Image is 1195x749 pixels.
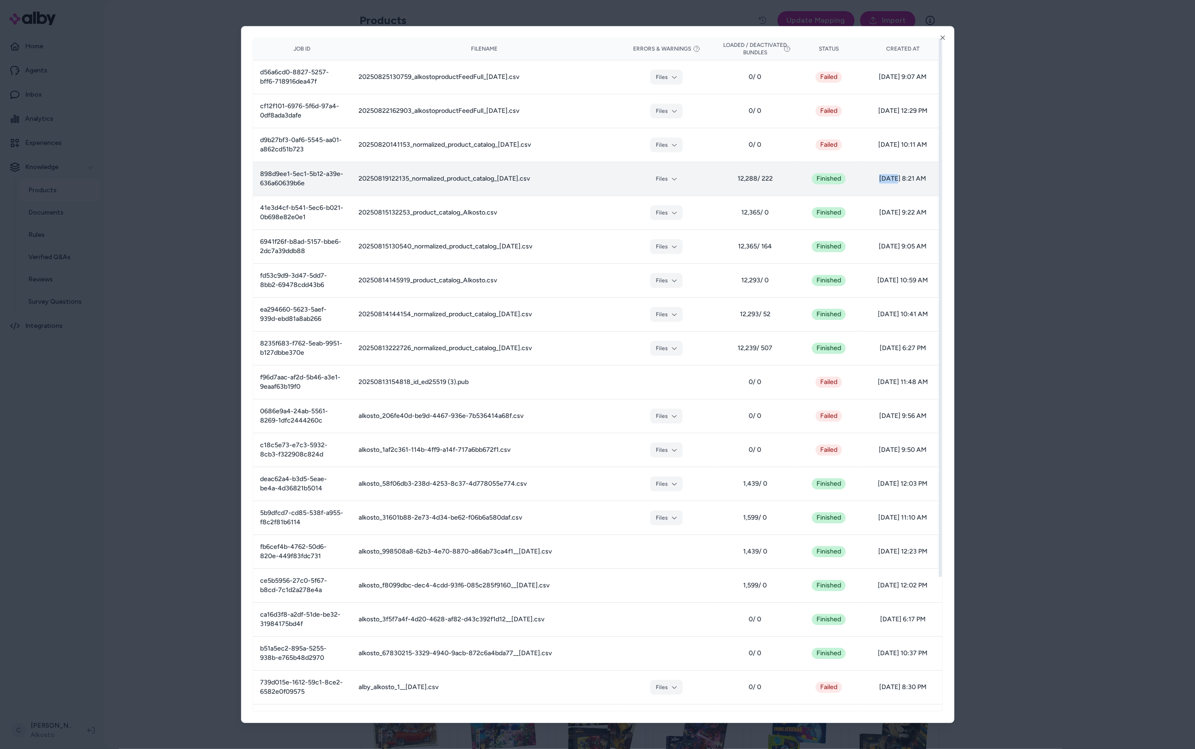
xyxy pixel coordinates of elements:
td: 94dbff1f-3a32-508b-9684-02d79ccf671c [253,704,352,738]
td: fd53c9d9-3d47-5dd7-8bb2-69478cdd43b6 [253,264,352,298]
span: [DATE] 12:02 PM [871,581,934,590]
td: c18c5e73-e7c3-5932-8cb3-f322908c824d [253,433,352,467]
button: Files [650,70,683,85]
span: 0 / 0 [723,72,787,82]
button: Failed [816,377,842,388]
td: alkosto_58f06db3-238d-4253-8c37-4d778055e774.csv [351,467,617,501]
span: 12,293 / 0 [723,276,787,285]
div: Filename [359,45,610,52]
span: [DATE] 9:56 AM [871,411,934,421]
td: deac62a4-b3d5-5eae-be4a-4d36821b5014 [253,467,352,501]
span: [DATE] 6:27 PM [871,344,934,353]
td: Alkosto_main_2__[DATE].csv [351,704,617,738]
span: [DATE] 12:03 PM [871,479,934,488]
td: 8235f683-f762-5eab-9951-b127dbbe370e [253,332,352,365]
button: Files [650,171,683,186]
div: Finished [812,309,846,320]
div: Finished [812,173,846,184]
td: d9b27bf3-0af6-5545-aa01-a862cd51b723 [253,128,352,162]
button: Files [650,104,683,118]
span: 1,599 / 0 [723,581,787,590]
span: 1,439 / 0 [723,547,787,556]
span: [DATE] 10:59 AM [871,276,934,285]
div: Finished [812,241,846,252]
span: 0 / 0 [723,378,787,387]
td: alkosto_67830215-3329-4940-9acb-872c6a4bda77__[DATE].csv [351,637,617,671]
td: 20250819122135_normalized_product_catalog_[DATE].csv [351,162,617,196]
span: 0 / 0 [723,649,787,658]
td: 6941f26f-b8ad-5157-bbe6-2dc7a39ddb88 [253,230,352,264]
td: fb6cef4b-4762-50d6-820e-449f83fdc731 [253,535,352,569]
span: 12,293 / 52 [723,310,787,319]
td: 5b9dfcd7-cd85-538f-a955-f8c2f81b6114 [253,501,352,535]
td: alkosto_206fe40d-be9d-4467-936e-7b536414a68f.csv [351,399,617,433]
td: alkosto_998508a8-62b3-4e70-8870-a86ab73ca4f1__[DATE].csv [351,535,617,569]
span: 0 / 0 [723,140,787,150]
span: 0 / 0 [723,106,787,116]
button: Files [650,273,683,288]
button: Failed [816,105,842,117]
td: 0686e9a4-24ab-5561-8269-1dfc2444260c [253,399,352,433]
td: b51a5ec2-895a-5255-938b-e765b48d2970 [253,637,352,671]
span: 0 / 0 [723,445,787,455]
div: Created At [871,45,934,52]
div: Finished [812,648,846,659]
div: Failed [816,682,842,693]
button: Failed [816,72,842,83]
span: 0 / 0 [723,683,787,692]
td: alkosto_f8099dbc-dec4-4cdd-93f6-085c285f9160__[DATE].csv [351,569,617,603]
button: Files [650,137,683,152]
td: ca16d3f8-a2df-51de-be32-31984175bd4f [253,603,352,637]
span: 0 / 0 [723,411,787,421]
td: f96d7aac-af2d-5b46-a3e1-9eaaf63b19f0 [253,365,352,399]
span: [DATE] 11:48 AM [871,378,934,387]
button: Files [650,680,683,695]
button: Files [650,307,683,322]
td: 739d015e-1612-59c1-8ce2-6582e0f09575 [253,671,352,704]
button: Errors & Warnings [633,45,700,52]
td: 20250815132253_product_catalog_Alkosto.csv [351,196,617,230]
div: Status [802,45,856,52]
div: Finished [812,343,846,354]
div: Finished [812,478,846,489]
span: [DATE] 12:29 PM [871,106,934,116]
div: Finished [812,275,846,286]
button: Failed [816,139,842,150]
td: cf12f101-6976-5f6d-97a4-0df8ada3dafe [253,94,352,128]
button: Files [650,341,683,356]
button: Files [650,239,683,254]
div: Finished [812,207,846,218]
button: Failed [816,444,842,456]
td: alkosto_31601b88-2e73-4d34-be62-f06b6a580daf.csv [351,501,617,535]
button: Failed [816,410,842,422]
span: [DATE] 11:10 AM [871,513,934,522]
span: 12,239 / 507 [723,344,787,353]
span: [DATE] 10:37 PM [871,649,934,658]
td: alkosto_1af2c361-114b-4ff9-a14f-717a6bb672f1.csv [351,433,617,467]
span: [DATE] 6:17 PM [871,615,934,624]
span: [DATE] 8:30 PM [871,683,934,692]
td: 20250813154818_id_ed25519 (3).pub [351,365,617,399]
td: 20250814144154_normalized_product_catalog_[DATE].csv [351,298,617,332]
td: 41e3d4cf-b541-5ec6-b021-0b698e82e0e1 [253,196,352,230]
td: 20250813222726_normalized_product_catalog_[DATE].csv [351,332,617,365]
td: 20250814145919_product_catalog_Alkosto.csv [351,264,617,298]
div: Finished [812,580,846,591]
div: Finished [812,512,846,523]
td: ea294660-5623-5aef-939d-ebd81a8ab266 [253,298,352,332]
button: Files [650,476,683,491]
span: 1,599 / 0 [723,513,787,522]
span: 12,288 / 222 [723,174,787,183]
button: Files [650,510,683,525]
td: d56a6cd0-8827-5257-bff6-718916dea47f [253,60,352,94]
button: Files [650,205,683,220]
button: Files [650,409,683,423]
span: 0 / 0 [723,615,787,624]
